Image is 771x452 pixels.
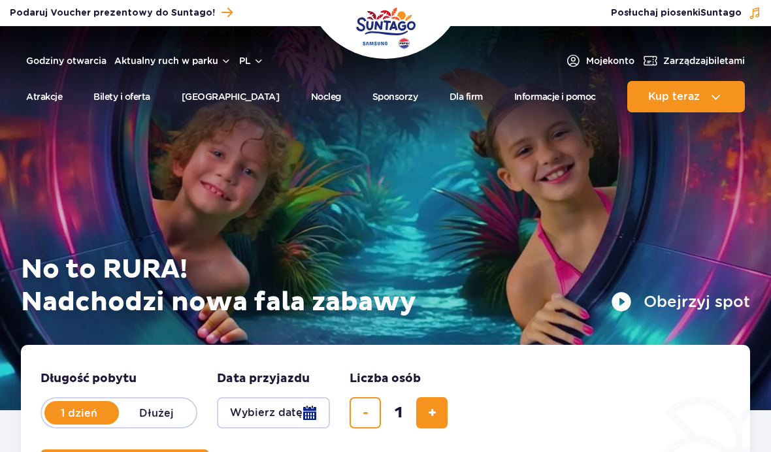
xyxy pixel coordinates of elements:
a: Bilety i oferta [93,81,150,112]
span: Długość pobytu [41,371,137,387]
span: Moje konto [586,54,634,67]
a: Dla firm [450,81,483,112]
a: Podaruj Voucher prezentowy do Suntago! [10,4,233,22]
button: Posłuchaj piosenkiSuntago [611,7,761,20]
span: Kup teraz [648,91,700,103]
input: liczba biletów [383,397,414,428]
a: Atrakcje [26,81,62,112]
span: Data przyjazdu [217,371,310,387]
h1: No to RURA! Nadchodzi nowa fala zabawy [21,253,750,319]
span: Podaruj Voucher prezentowy do Suntago! [10,7,215,20]
button: Wybierz datę [217,397,330,428]
a: Mojekonto [565,53,634,69]
a: Sponsorzy [372,81,418,112]
a: [GEOGRAPHIC_DATA] [182,81,280,112]
label: Dłużej [119,399,193,427]
span: Zarządzaj biletami [663,54,745,67]
a: Zarządzajbiletami [642,53,745,69]
a: Nocleg [311,81,341,112]
button: dodaj bilet [416,397,448,428]
a: Godziny otwarcia [26,54,107,67]
button: Aktualny ruch w parku [114,56,231,66]
button: pl [239,54,264,67]
button: Kup teraz [627,81,745,112]
span: Posłuchaj piosenki [611,7,742,20]
label: 1 dzień [42,399,116,427]
span: Liczba osób [350,371,421,387]
button: Obejrzyj spot [611,291,750,312]
span: Suntago [700,8,742,18]
a: Informacje i pomoc [514,81,596,112]
button: usuń bilet [350,397,381,428]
